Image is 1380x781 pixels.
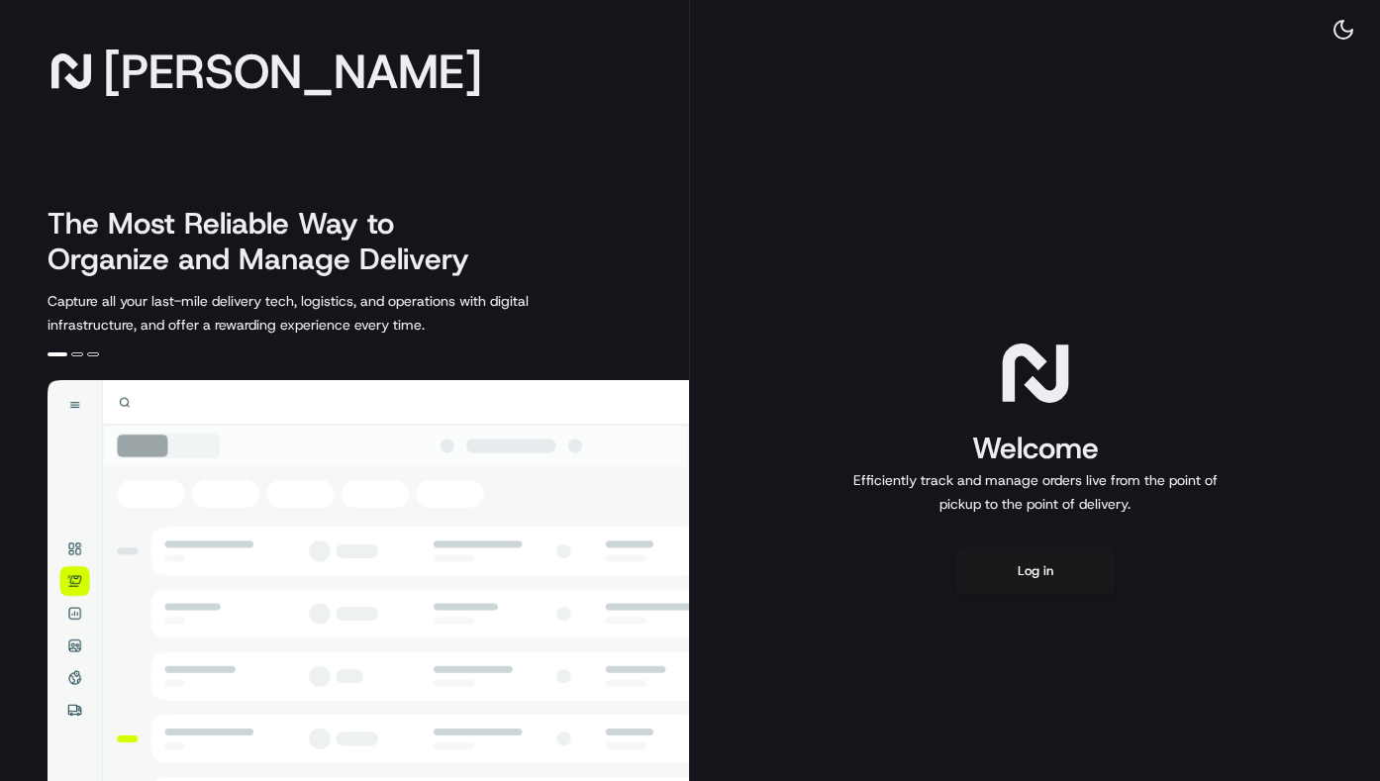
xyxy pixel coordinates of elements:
[845,429,1226,468] h1: Welcome
[845,468,1226,516] p: Efficiently track and manage orders live from the point of pickup to the point of delivery.
[48,289,618,337] p: Capture all your last-mile delivery tech, logistics, and operations with digital infrastructure, ...
[956,547,1115,595] button: Log in
[103,51,482,91] span: [PERSON_NAME]
[48,206,491,277] h2: The Most Reliable Way to Organize and Manage Delivery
